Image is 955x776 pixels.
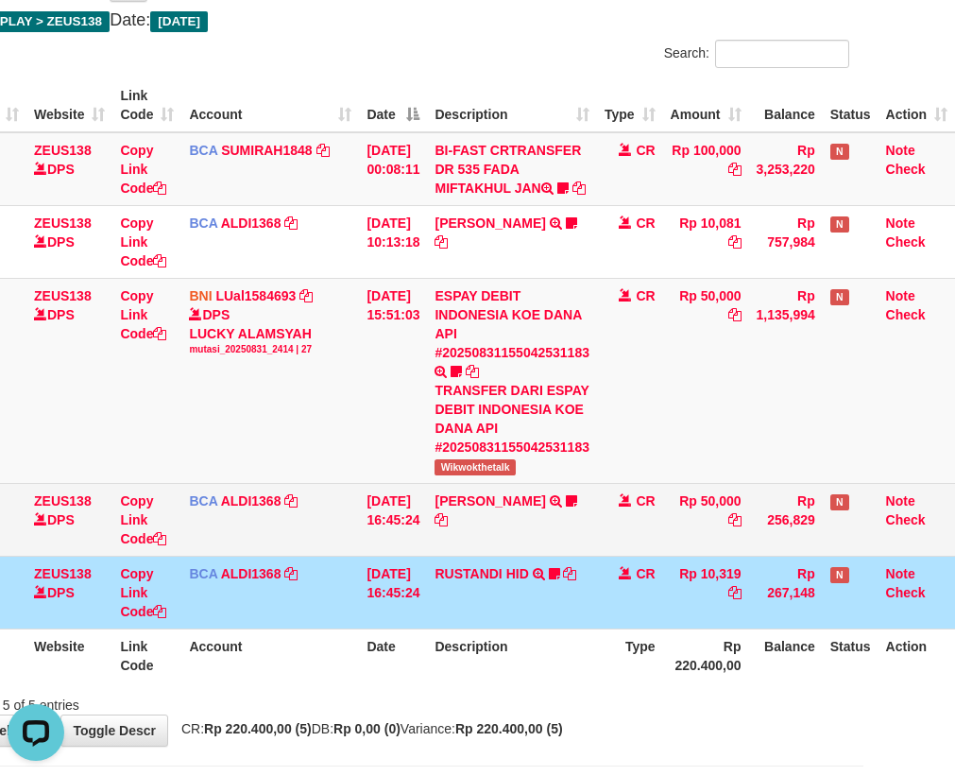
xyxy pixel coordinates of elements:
span: Has Note [830,144,849,160]
th: Description: activate to sort column ascending [427,78,597,132]
span: CR [636,493,655,509]
a: Copy Rp 10,319 to clipboard [728,585,742,600]
a: Copy SUMIRAH1848 to clipboard [316,143,330,158]
a: ZEUS138 [34,216,92,231]
td: Rp 50,000 [663,483,749,556]
a: Copy Rp 10,081 to clipboard [728,234,742,250]
span: CR [636,288,655,303]
a: ALDI1368 [221,493,281,509]
th: Website: activate to sort column ascending [26,78,112,132]
th: Type: activate to sort column ascending [597,78,663,132]
td: DPS [26,556,112,629]
a: SUMIRAH1848 [221,143,312,158]
td: Rp 1,135,994 [749,278,823,483]
th: Rp 220.400,00 [663,629,749,682]
td: BI-FAST CRTRANSFER DR 535 FADA MIFTAKHUL JAN [427,132,597,206]
span: CR: DB: Variance: [172,721,563,736]
a: Copy NOUVAL RAMADHAN to clipboard [435,512,448,527]
a: Check [886,512,926,527]
td: Rp 10,081 [663,205,749,278]
td: DPS [26,483,112,556]
th: Amount: activate to sort column ascending [663,78,749,132]
td: DPS [26,278,112,483]
a: Copy ALDI1368 to clipboard [284,566,298,581]
td: Rp 3,253,220 [749,132,823,206]
a: Copy Link Code [120,288,166,341]
span: Has Note [830,494,849,510]
td: DPS [26,132,112,206]
span: CR [636,566,655,581]
th: Link Code [112,629,181,682]
span: BCA [189,493,217,509]
a: Note [886,143,915,158]
td: [DATE] 15:51:03 [359,278,427,483]
td: [DATE] 00:08:11 [359,132,427,206]
a: ZEUS138 [34,566,92,581]
a: Note [886,288,915,303]
a: Copy Link Code [120,216,166,268]
a: Copy ALDI1368 to clipboard [284,216,298,231]
a: Copy Link Code [120,566,166,619]
a: LUal1584693 [215,288,296,303]
a: Copy ALDI1368 to clipboard [284,493,298,509]
th: Type [597,629,663,682]
th: Date [359,629,427,682]
a: Copy RUSTANDI HID to clipboard [563,566,576,581]
strong: Rp 220.400,00 (5) [204,721,312,736]
span: Has Note [830,289,849,305]
a: ALDI1368 [221,216,281,231]
td: Rp 50,000 [663,278,749,483]
td: [DATE] 16:45:24 [359,483,427,556]
label: Search: [664,40,849,68]
td: Rp 10,319 [663,556,749,629]
th: Link Code: activate to sort column ascending [112,78,181,132]
a: ESPAY DEBIT INDONESIA KOE DANA API #20250831155042531183 [435,288,589,360]
th: Balance [749,629,823,682]
div: mutasi_20250831_2414 | 27 [189,343,351,356]
a: Copy Link Code [120,493,166,546]
a: Toggle Descr [60,715,168,747]
a: Note [886,216,915,231]
a: ZEUS138 [34,143,92,158]
span: CR [636,216,655,231]
span: BCA [189,216,217,231]
th: Date: activate to sort column descending [359,78,427,132]
th: Description [427,629,597,682]
td: [DATE] 10:13:18 [359,205,427,278]
a: ALDI1368 [221,566,281,581]
a: Copy Link Code [120,143,166,196]
a: Copy Rp 50,000 to clipboard [728,512,742,527]
a: Copy BI-FAST CRTRANSFER DR 535 FADA MIFTAKHUL JAN to clipboard [572,181,586,196]
div: DPS LUCKY ALAMSYAH [189,305,351,356]
a: Copy Rp 50,000 to clipboard [728,307,742,322]
span: BNI [189,288,212,303]
span: [DATE] [150,11,208,32]
strong: Rp 220.400,00 (5) [455,721,563,736]
td: [DATE] 16:45:24 [359,556,427,629]
th: Status [823,78,878,132]
span: Has Note [830,567,849,583]
button: Open LiveChat chat widget [8,8,64,64]
a: Note [886,566,915,581]
td: Rp 267,148 [749,556,823,629]
input: Search: [715,40,849,68]
th: Account [181,629,359,682]
a: Check [886,162,926,177]
a: Copy ESPAY DEBIT INDONESIA KOE DANA API #20250831155042531183 to clipboard [466,364,479,379]
a: Check [886,585,926,600]
a: Check [886,234,926,250]
strong: Rp 0,00 (0) [333,721,401,736]
td: Rp 256,829 [749,483,823,556]
a: ZEUS138 [34,288,92,303]
a: Copy FERLANDA EFRILIDIT to clipboard [435,234,448,250]
th: Balance [749,78,823,132]
a: Note [886,493,915,509]
td: DPS [26,205,112,278]
a: Copy Rp 100,000 to clipboard [728,162,742,177]
div: TRANSFER DARI ESPAY DEBIT INDONESIA KOE DANA API #20250831155042531183 [435,381,589,457]
span: Wikwokthetalk [435,459,515,475]
a: ZEUS138 [34,493,92,509]
a: [PERSON_NAME] [435,493,545,509]
span: BCA [189,143,217,158]
td: Rp 100,000 [663,132,749,206]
